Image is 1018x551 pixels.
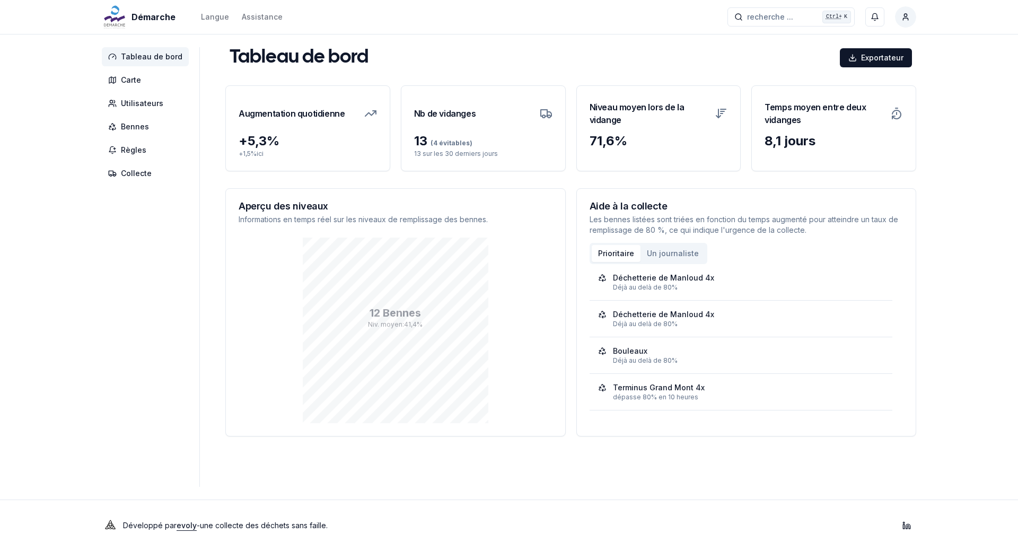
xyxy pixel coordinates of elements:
[123,521,177,530] font: Développé par
[121,122,149,131] font: Bennes
[177,521,197,530] a: evoly
[613,383,705,392] font: Terminus Grand Mont 4x
[590,215,898,234] font: Les bennes listées sont triées en fonction du temps augmenté pour atteindre un taux de remplissag...
[230,49,368,66] font: Tableau de bord
[251,150,257,158] font: %
[239,215,488,224] font: Informations en temps réel sur les niveaux de remplissage des bennes.
[242,11,283,23] a: Assistance
[102,164,193,183] a: Collecte
[613,310,714,319] font: Déchetterie de Manloud 4x
[647,249,699,258] font: Un journaliste
[613,393,698,401] font: dépasse 80% en 10 heures
[257,150,264,158] font: ici
[121,75,141,84] font: Carte
[239,200,328,212] font: Aperçu des niveaux
[102,71,193,90] a: Carte
[121,52,182,61] font: Tableau de bord
[613,346,647,355] font: Bouleaux
[598,249,634,258] font: Prioritaire
[121,99,163,108] font: Utilisateurs
[840,48,912,67] button: Exportateur
[102,117,193,136] a: Bennes
[861,53,903,62] font: Exportateur
[414,108,476,119] font: Nb de vidanges
[239,150,243,158] font: +
[102,11,180,23] a: Démarche
[613,356,678,364] font: Déjà au delà de 80%
[613,273,714,282] font: Déchetterie de Manloud 4x
[248,133,267,148] font: 5,3
[727,7,855,27] button: recherche ...Ctrl+K
[201,11,229,23] button: Langue
[243,150,251,158] font: 1,5
[239,133,248,148] font: +
[765,102,866,125] font: Temps moyen entre deux vidanges
[267,133,279,148] font: %
[765,133,815,148] font: 8,1 jours
[201,12,229,21] font: Langue
[414,133,427,148] font: 13
[613,283,678,291] font: Déjà au delà de 80%
[590,102,684,125] font: Niveau moyen lors de la vidange
[590,133,615,148] font: 71,6
[613,320,678,328] font: Déjà au delà de 80%
[239,108,345,119] font: Augmentation quotidienne
[102,4,127,30] img: Logo Démarche
[747,12,793,21] font: recherche ...
[598,309,884,328] a: Déchetterie de Manloud 4xDéjà au delà de 80%
[102,141,193,160] a: Règles
[242,12,283,21] font: Assistance
[431,139,472,147] font: (4 évitables)
[131,12,175,22] font: Démarche
[423,150,498,158] font: sur les 30 derniers jours
[598,382,884,401] a: Terminus Grand Mont 4xdépasse 80% en 10 heures
[121,169,152,178] font: Collecte
[102,47,193,66] a: Tableau de bord
[615,133,627,148] font: %
[200,521,326,530] font: une collecte des déchets sans faille
[121,145,146,154] font: Règles
[102,94,193,113] a: Utilisateurs
[102,517,119,534] img: Logo Evoly
[590,200,668,212] font: Aide à la collecte
[414,150,421,158] font: 13
[197,521,200,530] font: -
[598,273,884,292] a: Déchetterie de Manloud 4xDéjà au delà de 80%
[598,346,884,365] a: BouleauxDéjà au delà de 80%
[326,521,328,530] font: .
